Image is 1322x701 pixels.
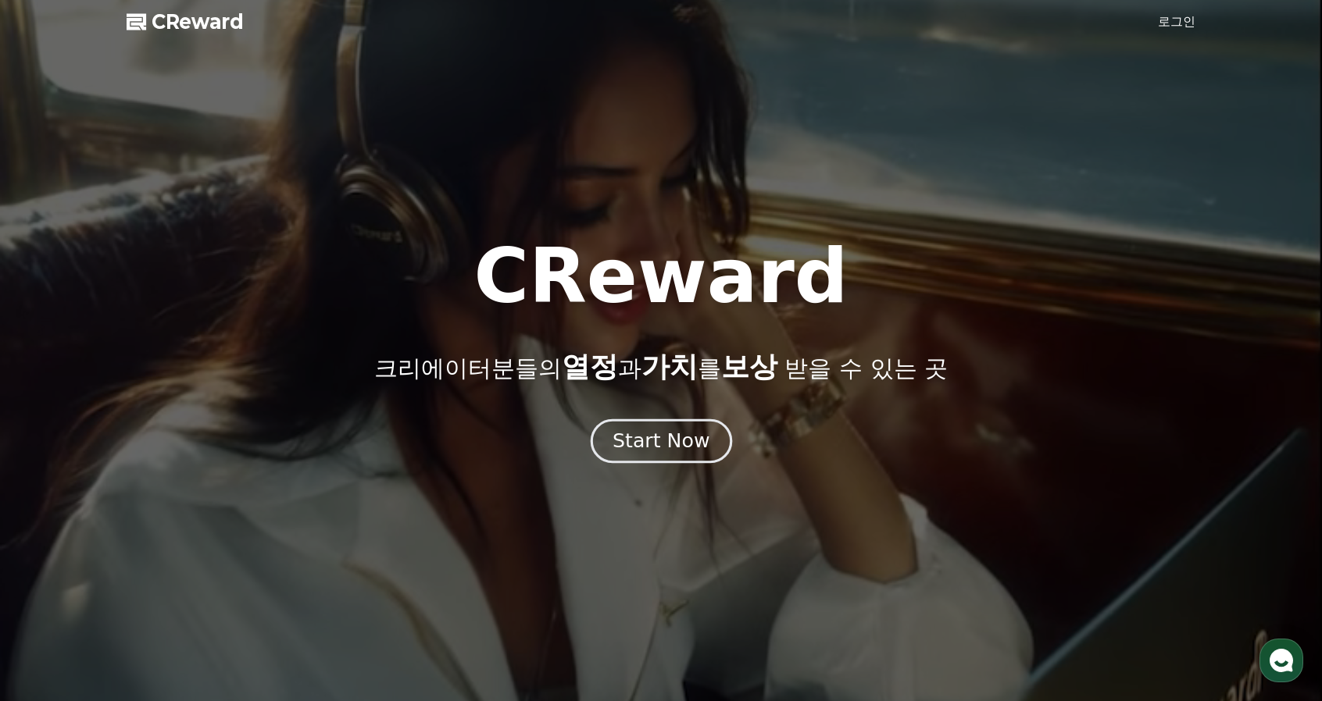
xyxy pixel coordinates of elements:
span: 가치 [641,350,698,383]
button: Start Now [590,419,731,464]
a: 설정 [202,495,300,534]
a: 로그인 [1158,12,1195,31]
a: 홈 [5,495,103,534]
a: Start Now [594,436,729,450]
h1: CReward [473,239,848,314]
span: 대화 [143,519,162,532]
span: 보상 [721,350,777,383]
span: CReward [152,9,244,34]
a: CReward [127,9,244,34]
span: 설정 [241,518,260,531]
a: 대화 [103,495,202,534]
span: 열정 [562,350,618,383]
div: Start Now [613,428,709,454]
p: 크리에이터분들의 과 를 받을 수 있는 곳 [374,351,948,383]
span: 홈 [49,518,59,531]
